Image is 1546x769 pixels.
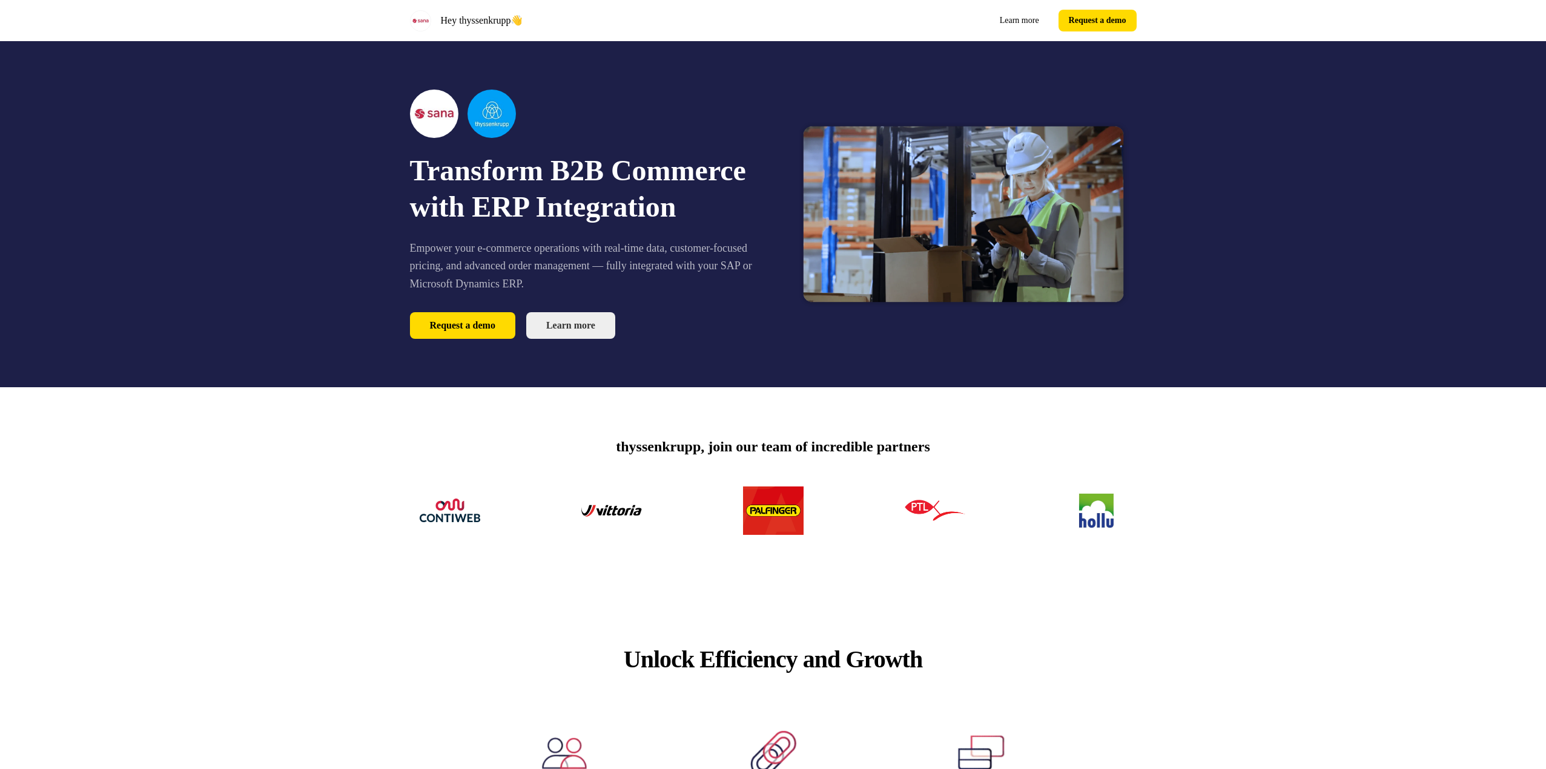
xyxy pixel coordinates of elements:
[990,10,1049,31] a: Learn more
[1059,10,1137,31] a: Request a demo
[410,152,756,225] p: Transform B2B Commerce with ERP Integration
[616,436,930,457] p: thyssenkrupp, join our team of incredible partners
[510,15,523,25] span: 👋
[600,641,946,678] p: Unlock Efficiency and Growth
[410,240,756,293] p: Empower your e-commerce operations with real-time data, customer-focused pricing, and advanced or...
[441,13,523,28] p: Hey thyssenkrupp
[410,312,515,339] a: Request a demo
[526,312,615,339] a: Learn more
